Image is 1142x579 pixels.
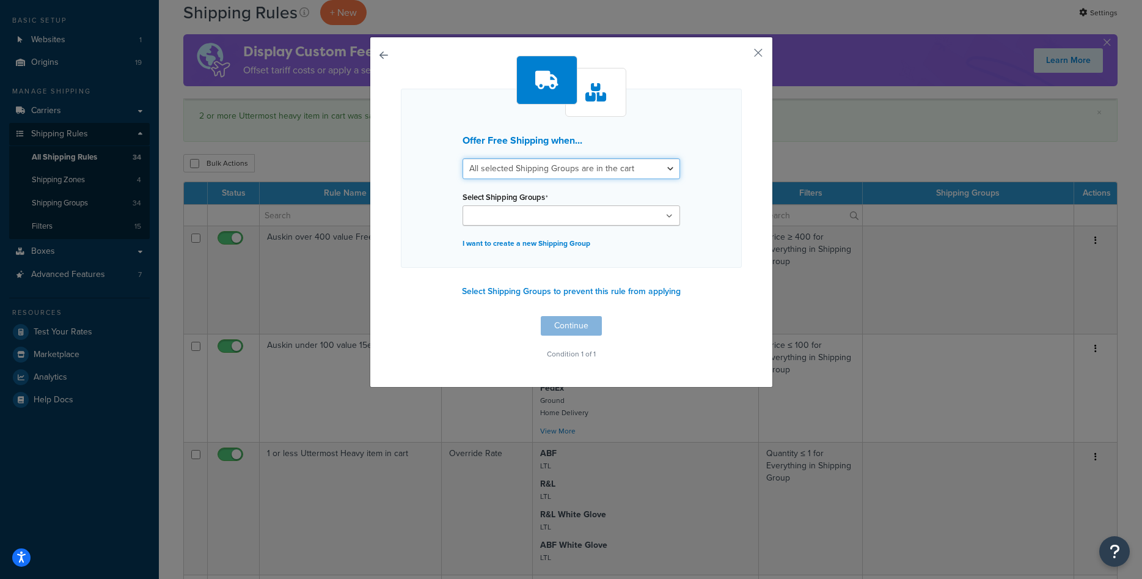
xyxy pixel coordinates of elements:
[401,345,742,363] p: Condition 1 of 1
[458,282,684,301] button: Select Shipping Groups to prevent this rule from applying
[463,235,680,252] p: I want to create a new Shipping Group
[463,193,548,202] label: Select Shipping Groups
[1099,536,1130,567] button: Open Resource Center
[463,135,680,146] h3: Offer Free Shipping when...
